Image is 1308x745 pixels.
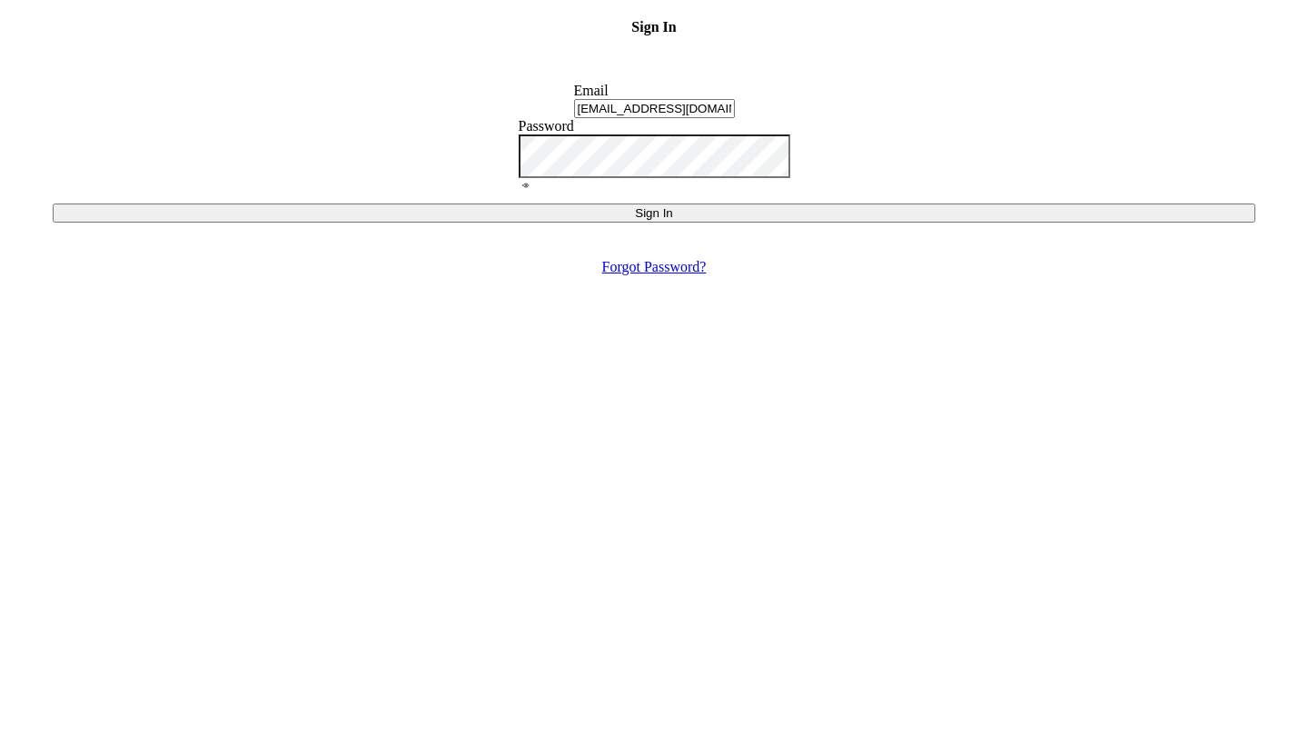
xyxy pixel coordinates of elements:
a: Forgot Password? [602,259,707,274]
label: Password [519,118,574,134]
h4: Sign In [7,19,1301,63]
label: Email [574,83,609,98]
button: Sign In [53,204,1255,223]
div: Sign In [60,206,1248,220]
